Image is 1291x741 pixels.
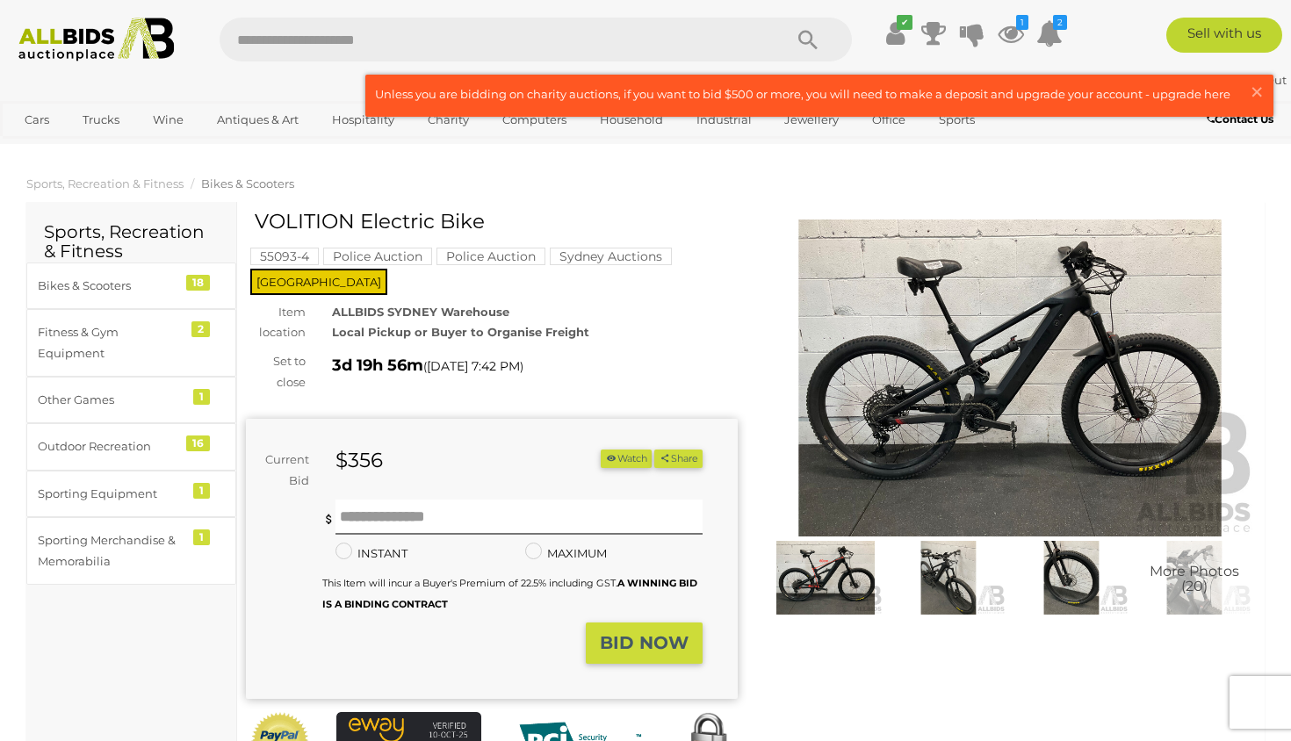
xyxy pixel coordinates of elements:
[1036,18,1063,49] a: 2
[1249,75,1265,109] span: ×
[335,543,407,564] label: INSTANT
[322,577,697,609] b: A WINNING BID IS A BINDING CONTRACT
[206,105,310,134] a: Antiques & Art
[71,105,131,134] a: Trucks
[321,105,406,134] a: Hospitality
[44,222,219,261] h2: Sports, Recreation & Fitness
[26,377,236,423] a: Other Games 1
[26,176,184,191] a: Sports, Recreation & Fitness
[26,309,236,377] a: Fitness & Gym Equipment 2
[586,622,703,664] button: BID NOW
[26,423,236,470] a: Outdoor Recreation 16
[323,248,432,265] mark: Police Auction
[764,219,1256,536] img: VOLITION Electric Bike
[427,358,520,374] span: [DATE] 7:42 PM
[998,18,1024,49] a: 1
[891,541,1006,615] img: VOLITION Electric Bike
[233,351,319,392] div: Set to close
[685,105,763,134] a: Industrial
[1236,73,1287,87] a: Sign Out
[201,176,294,191] a: Bikes & Scooters
[38,530,183,572] div: Sporting Merchandise & Memorabilia
[861,105,917,134] a: Office
[1166,18,1282,53] a: Sell with us
[193,529,210,545] div: 1
[423,359,523,373] span: ( )
[193,389,210,405] div: 1
[1137,541,1251,615] img: VOLITION Electric Bike
[654,450,703,468] button: Share
[191,321,210,337] div: 2
[882,18,908,49] a: ✔
[550,249,672,263] a: Sydney Auctions
[38,484,183,504] div: Sporting Equipment
[13,134,161,163] a: [GEOGRAPHIC_DATA]
[525,543,607,564] label: MAXIMUM
[588,105,674,134] a: Household
[416,105,480,134] a: Charity
[601,450,652,468] li: Watch this item
[436,248,545,265] mark: Police Auction
[764,18,852,61] button: Search
[186,435,210,451] div: 16
[1016,15,1028,30] i: 1
[1207,112,1273,126] b: Contact Us
[600,632,689,653] strong: BID NOW
[332,356,423,375] strong: 3d 19h 56m
[335,448,383,472] strong: $356
[1137,541,1251,615] a: More Photos(20)
[38,436,183,457] div: Outdoor Recreation
[250,248,319,265] mark: 55093-4
[897,15,912,30] i: ✔
[1171,73,1227,87] strong: vesspar
[38,390,183,410] div: Other Games
[233,302,319,343] div: Item location
[1207,110,1278,129] a: Contact Us
[768,541,883,615] img: VOLITION Electric Bike
[1150,564,1239,594] span: More Photos (20)
[323,249,432,263] a: Police Auction
[250,249,319,263] a: 55093-4
[550,248,672,265] mark: Sydney Auctions
[601,450,652,468] button: Watch
[250,269,387,295] span: [GEOGRAPHIC_DATA]
[38,322,183,363] div: Fitness & Gym Equipment
[246,450,322,491] div: Current Bid
[38,276,183,296] div: Bikes & Scooters
[10,18,184,61] img: Allbids.com.au
[1171,73,1230,87] a: vesspar
[436,249,545,263] a: Police Auction
[193,483,210,499] div: 1
[491,105,578,134] a: Computers
[773,105,850,134] a: Jewellery
[1014,541,1129,615] img: VOLITION Electric Bike
[322,577,697,609] small: This Item will incur a Buyer's Premium of 22.5% including GST.
[26,263,236,309] a: Bikes & Scooters 18
[186,275,210,291] div: 18
[141,105,195,134] a: Wine
[1053,15,1067,30] i: 2
[26,471,236,517] a: Sporting Equipment 1
[1230,73,1233,87] span: |
[255,211,733,233] h1: VOLITION Electric Bike
[332,305,509,319] strong: ALLBIDS SYDNEY Warehouse
[13,105,61,134] a: Cars
[26,517,236,585] a: Sporting Merchandise & Memorabilia 1
[332,325,589,339] strong: Local Pickup or Buyer to Organise Freight
[927,105,986,134] a: Sports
